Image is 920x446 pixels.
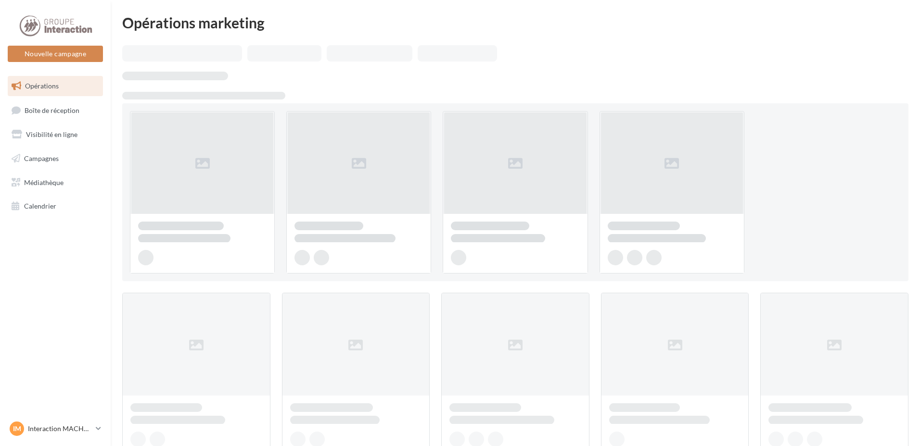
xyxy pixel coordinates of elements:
a: Visibilité en ligne [6,124,105,145]
a: Opérations [6,76,105,96]
a: Calendrier [6,196,105,216]
p: Interaction MACHECOUL [28,424,92,434]
span: IM [13,424,21,434]
button: Nouvelle campagne [8,46,103,62]
a: IM Interaction MACHECOUL [8,420,103,438]
span: Médiathèque [24,178,64,186]
a: Campagnes [6,149,105,169]
div: Opérations marketing [122,15,908,30]
a: Boîte de réception [6,100,105,121]
span: Visibilité en ligne [26,130,77,138]
span: Boîte de réception [25,106,79,114]
span: Campagnes [24,154,59,162]
span: Calendrier [24,202,56,210]
a: Médiathèque [6,173,105,193]
span: Opérations [25,82,59,90]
